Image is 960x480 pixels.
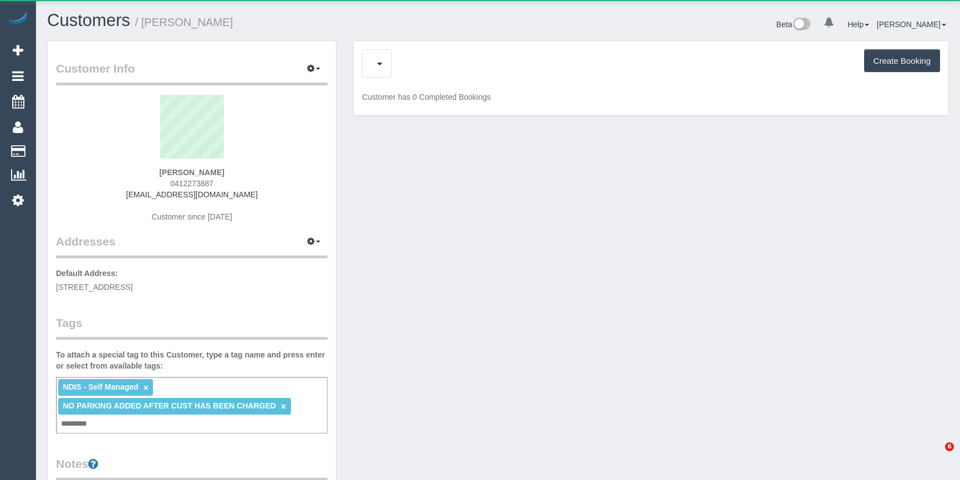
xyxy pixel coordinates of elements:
[362,91,940,103] p: Customer has 0 Completed Bookings
[170,179,213,188] span: 0412273887
[847,20,869,29] a: Help
[56,315,328,340] legend: Tags
[56,60,328,85] legend: Customer Info
[143,383,148,392] a: ×
[56,268,118,279] label: Default Address:
[152,212,232,221] span: Customer since [DATE]
[56,283,132,292] span: [STREET_ADDRESS]
[792,18,810,32] img: New interface
[63,401,276,410] span: NO PARKING ADDED AFTER CUST HAS BEEN CHARGED
[877,20,946,29] a: [PERSON_NAME]
[135,16,233,28] small: / [PERSON_NAME]
[864,49,940,73] button: Create Booking
[281,402,286,411] a: ×
[63,382,138,391] span: NDIS - Self Managed
[159,168,224,177] strong: [PERSON_NAME]
[777,20,811,29] a: Beta
[7,11,29,27] img: Automaid Logo
[126,190,258,199] a: [EMAIL_ADDRESS][DOMAIN_NAME]
[47,11,130,30] a: Customers
[922,442,949,469] iframe: Intercom live chat
[945,442,954,451] span: 6
[56,349,328,371] label: To attach a special tag to this Customer, type a tag name and press enter or select from availabl...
